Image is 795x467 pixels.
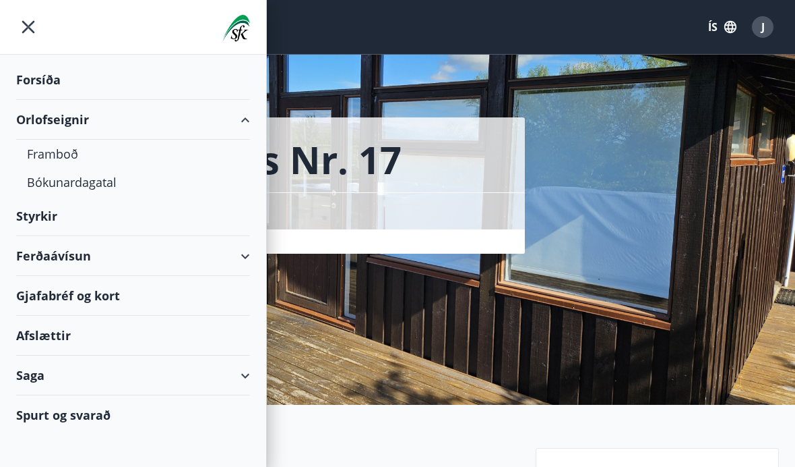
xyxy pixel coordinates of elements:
[746,11,779,43] button: J
[16,316,250,356] div: Afslættir
[16,356,250,395] div: Saga
[16,100,250,140] div: Orlofseignir
[16,395,250,435] div: Spurt og svarað
[16,236,250,276] div: Ferðaávísun
[16,15,40,39] button: menu
[701,15,744,39] button: ÍS
[16,276,250,316] div: Gjafabréf og kort
[27,168,239,196] div: Bókunardagatal
[27,140,239,168] div: Framboð
[16,196,250,236] div: Styrkir
[16,60,250,100] div: Forsíða
[222,15,250,42] img: union_logo
[761,20,765,34] span: J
